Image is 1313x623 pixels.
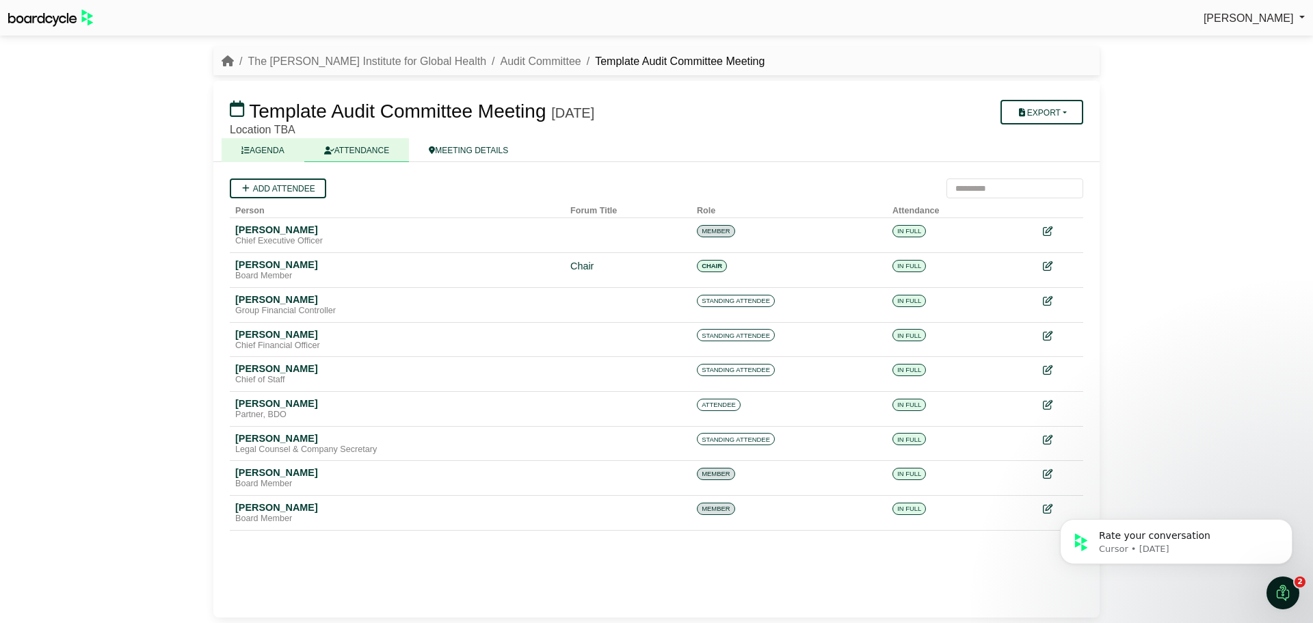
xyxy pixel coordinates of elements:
[304,138,409,162] a: ATTENDANCE
[1043,293,1078,309] div: Edit
[697,225,735,237] span: MEMBER
[892,225,926,237] span: IN FULL
[249,101,546,122] span: Template Audit Committee Meeting
[697,503,735,515] span: MEMBER
[570,259,686,274] div: Chair
[8,10,93,27] img: BoardcycleBlackGreen-aaafeed430059cb809a45853b8cf6d952af9d84e6e89e1f1685b34bfd5cb7d64.svg
[1043,362,1078,378] div: Edit
[892,503,926,515] span: IN FULL
[565,198,691,218] th: Forum Title
[1043,328,1078,344] div: Edit
[1043,397,1078,413] div: Edit
[235,236,559,247] div: Chief Executive Officer
[1043,224,1078,239] div: Edit
[235,479,559,490] div: Board Member
[235,514,559,525] div: Board Member
[892,329,926,341] span: IN FULL
[235,306,559,317] div: Group Financial Controller
[892,399,926,411] span: IN FULL
[1043,259,1078,274] div: Edit
[892,364,926,376] span: IN FULL
[892,468,926,480] span: IN FULL
[235,271,559,282] div: Board Member
[1000,100,1083,124] button: Export
[230,198,565,218] th: Person
[230,124,295,135] span: Location TBA
[235,341,559,352] div: Chief Financial Officer
[697,433,775,445] span: STANDING ATTENDEE
[222,138,304,162] a: AGENDA
[697,399,741,411] span: ATTENDEE
[892,295,926,307] span: IN FULL
[235,259,559,271] div: [PERSON_NAME]
[697,468,735,480] span: MEMBER
[235,328,559,341] div: [PERSON_NAME]
[235,501,559,514] div: [PERSON_NAME]
[892,260,926,272] span: IN FULL
[1204,12,1294,24] span: [PERSON_NAME]
[697,260,727,272] span: CHAIR
[235,362,559,375] div: [PERSON_NAME]
[235,466,559,479] div: [PERSON_NAME]
[697,364,775,376] span: STANDING ATTENDEE
[1039,490,1313,586] iframe: Intercom notifications message
[501,55,581,67] a: Audit Committee
[235,224,559,236] div: [PERSON_NAME]
[235,410,559,421] div: Partner, BDO
[1204,10,1305,27] a: [PERSON_NAME]
[697,329,775,341] span: STANDING ATTENDEE
[235,432,559,445] div: [PERSON_NAME]
[409,138,528,162] a: MEETING DETAILS
[1266,576,1299,609] iframe: Intercom live chat
[551,105,594,121] div: [DATE]
[892,433,926,445] span: IN FULL
[248,55,486,67] a: The [PERSON_NAME] Institute for Global Health
[235,293,559,306] div: [PERSON_NAME]
[691,198,887,218] th: Role
[1043,432,1078,448] div: Edit
[1043,466,1078,482] div: Edit
[235,397,559,410] div: [PERSON_NAME]
[697,295,775,307] span: STANDING ATTENDEE
[222,53,765,70] nav: breadcrumb
[235,375,559,386] div: Chief of Staff
[230,178,326,198] a: Add attendee
[887,198,1013,218] th: Attendance
[1295,576,1305,587] span: 2
[581,53,765,70] li: Template Audit Committee Meeting
[235,445,559,455] div: Legal Counsel & Company Secretary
